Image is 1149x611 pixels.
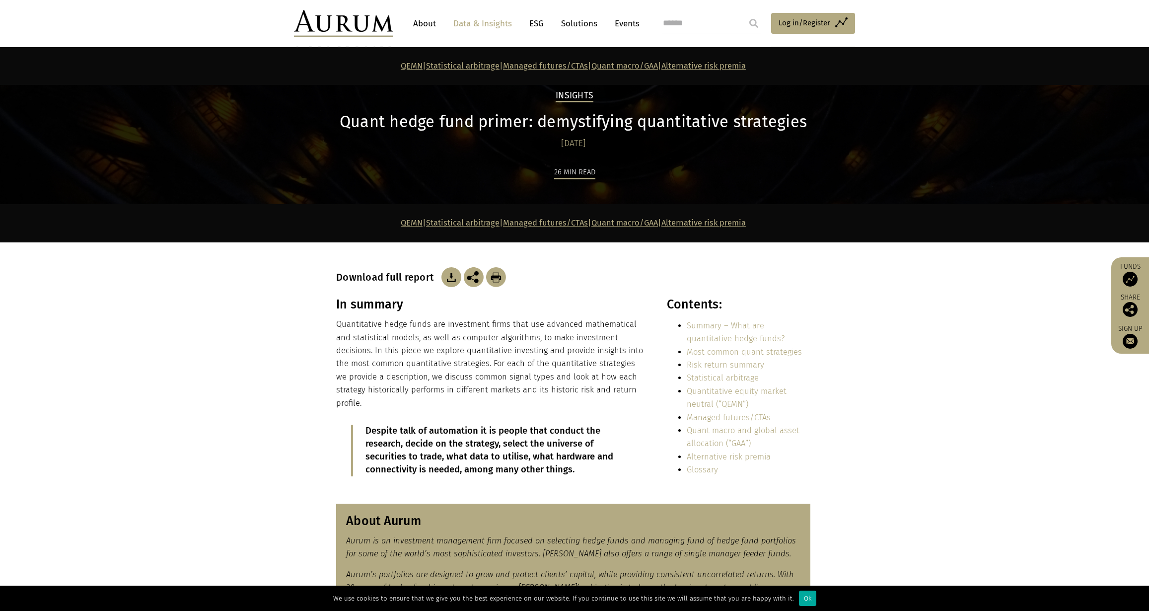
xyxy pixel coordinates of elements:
a: Data & Insights [448,14,517,33]
em: Aurum is an investment management firm focused on selecting hedge funds and managing fund of hedg... [346,536,796,558]
img: Sign up to our newsletter [1123,334,1138,349]
img: Access Funds [1123,272,1138,287]
h3: About Aurum [346,514,800,529]
h3: Download full report [336,271,439,283]
img: Download Article [441,267,461,287]
a: Managed futures/CTAs [687,413,771,422]
a: Statistical arbitrage [426,218,500,228]
img: Download Article [486,267,506,287]
a: Summary – What are quantitative hedge funds? [687,321,785,343]
a: Quant macro and global asset allocation (“GAA”) [687,426,799,448]
div: Share [1116,294,1144,317]
a: Alternative risk premia [687,452,771,461]
a: Glossary [687,465,718,474]
span: Log in/Register [779,17,830,29]
div: Ok [799,591,816,606]
h2: Insights [556,90,593,102]
img: Share this post [1123,302,1138,317]
a: Alternative risk premia [661,61,746,71]
em: Aurum’s portfolios are designed to grow and protect clients’ capital, while providing consistent ... [346,570,794,606]
h1: Quant hedge fund primer: demystifying quantitative strategies [336,112,810,132]
a: Managed futures/CTAs [503,61,588,71]
input: Submit [744,13,764,33]
a: Log in/Register [771,13,855,34]
strong: | | | | [401,61,746,71]
a: Quant macro/GAA [591,218,658,228]
div: [DATE] [336,137,810,151]
a: Events [610,14,640,33]
a: Managed futures/CTAs [503,218,588,228]
a: Quant macro/GAA [591,61,658,71]
a: QEMN [401,218,423,228]
a: Solutions [556,14,602,33]
a: Quantitative equity market neutral (“QEMN”) [687,386,787,409]
img: Share this post [464,267,484,287]
a: Risk return summary [687,360,764,370]
a: Alternative risk premia [661,218,746,228]
a: ESG [524,14,549,33]
a: About [408,14,441,33]
h3: In summary [336,297,645,312]
strong: | | | | [401,218,746,228]
a: Statistical arbitrage [687,373,759,382]
a: Sign up [1116,324,1144,349]
a: Statistical arbitrage [426,61,500,71]
img: Aurum [294,10,393,37]
div: 26 min read [554,166,595,179]
a: Most common quant strategies [687,347,802,357]
p: Quantitative hedge funds are investment firms that use advanced mathematical and statistical mode... [336,318,645,410]
a: Funds [1116,262,1144,287]
a: QEMN [401,61,423,71]
h3: Contents: [667,297,810,312]
p: Despite talk of automation it is people that conduct the research, decide on the strategy, select... [365,425,618,476]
